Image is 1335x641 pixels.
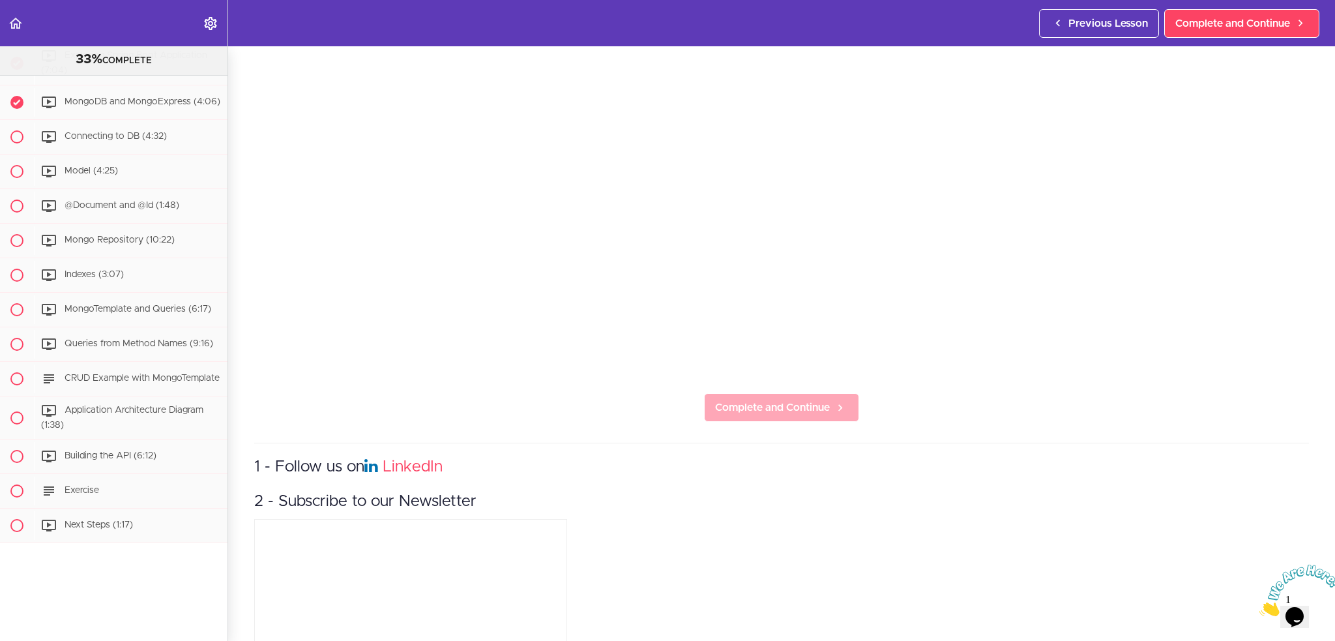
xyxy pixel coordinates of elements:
span: MongoDB and MongoExpress (4:06) [65,97,220,106]
span: Building the API (6:12) [65,452,156,461]
span: Indexes (3:07) [65,270,124,279]
span: Exercise [65,486,99,496]
h3: 2 - Subscribe to our Newsletter [254,491,1309,513]
span: @Document and @Id (1:48) [65,201,179,210]
span: 33% [76,53,102,66]
h3: 1 - Follow us on [254,456,1309,478]
svg: Back to course curriculum [8,16,23,31]
span: Queries from Method Names (9:16) [65,339,213,348]
div: COMPLETE [16,52,211,68]
a: Previous Lesson [1039,9,1159,38]
span: MongoTemplate and Queries (6:17) [65,305,211,314]
span: CRUD Example with MongoTemplate [65,374,220,383]
iframe: chat widget [1254,559,1335,621]
span: Next Steps (1:17) [65,521,133,530]
a: LinkedIn [383,459,443,475]
span: Complete and Continue [1175,16,1290,31]
span: 1 [5,5,10,16]
img: Chat attention grabber [5,5,86,57]
span: Application Architecture Diagram (1:38) [41,406,203,430]
a: Complete and Continue [1164,9,1319,38]
span: Mongo Repository (10:22) [65,235,175,245]
span: Model (4:25) [65,166,118,175]
span: Connecting to DB (4:32) [65,132,167,141]
svg: Settings Menu [203,16,218,31]
span: Previous Lesson [1068,16,1148,31]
